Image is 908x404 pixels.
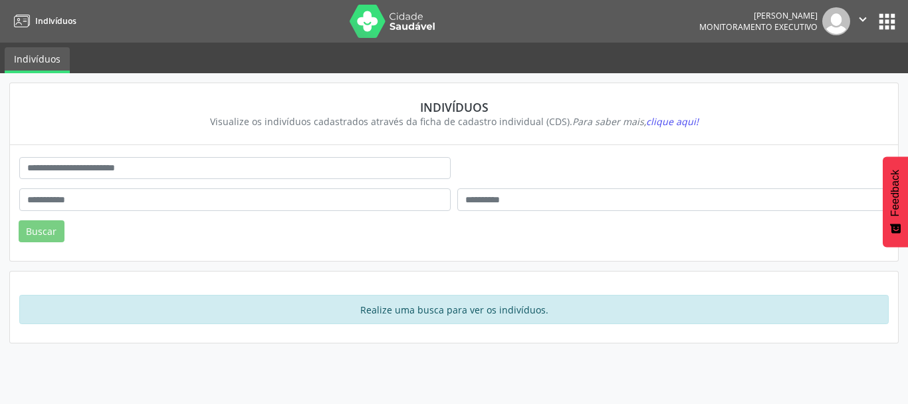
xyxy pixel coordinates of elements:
div: Realize uma busca para ver os indivíduos. [19,295,889,324]
button: Feedback - Mostrar pesquisa [883,156,908,247]
div: [PERSON_NAME] [699,10,818,21]
i: Para saber mais, [572,115,699,128]
button: apps [875,10,899,33]
button:  [850,7,875,35]
span: Indivíduos [35,15,76,27]
span: Monitoramento Executivo [699,21,818,33]
button: Buscar [19,220,64,243]
a: Indivíduos [5,47,70,73]
div: Indivíduos [29,100,879,114]
i:  [855,12,870,27]
div: Visualize os indivíduos cadastrados através da ficha de cadastro individual (CDS). [29,114,879,128]
img: img [822,7,850,35]
a: Indivíduos [9,10,76,32]
span: Feedback [889,170,901,216]
span: clique aqui! [646,115,699,128]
